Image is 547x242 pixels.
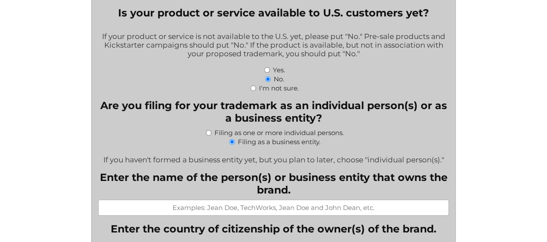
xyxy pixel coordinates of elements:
legend: Are you filing for your trademark as an individual person(s) or as a business entity? [98,99,449,124]
div: If you haven't formed a business entity yet, but you plan to later, choose "individual person(s)." [98,150,449,164]
label: Yes. [273,66,285,74]
label: Filing as a business entity. [238,138,320,146]
legend: Enter the country of citizenship of the owner(s) of the brand. [111,223,436,235]
label: No. [274,75,284,83]
div: If your product or service is not available to the U.S. yet, please put "No." Pre-sale products a... [98,26,449,65]
label: Filing as one or more individual persons. [214,129,344,137]
label: I'm not sure. [259,84,299,92]
label: Enter the name of the person(s) or business entity that owns the brand. [98,171,449,196]
input: Examples: Jean Doe, TechWorks, Jean Doe and John Dean, etc. [98,200,449,216]
legend: Is your product or service available to U.S. customers yet? [118,6,429,19]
